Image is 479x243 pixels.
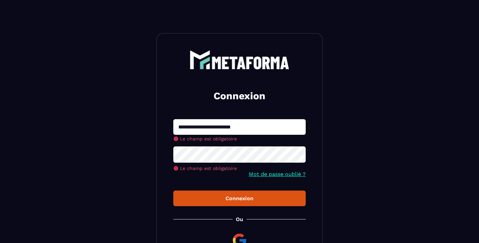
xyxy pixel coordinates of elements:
button: Connexion [173,191,306,206]
img: logo [190,50,289,69]
span: Le champ est obligatoire [180,136,237,141]
div: Connexion [179,195,300,202]
p: Ou [236,216,243,222]
a: logo [173,50,306,69]
a: Mot de passe oublié ? [249,171,306,177]
span: Le champ est obligatoire [180,166,237,171]
h2: Connexion [181,89,298,103]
